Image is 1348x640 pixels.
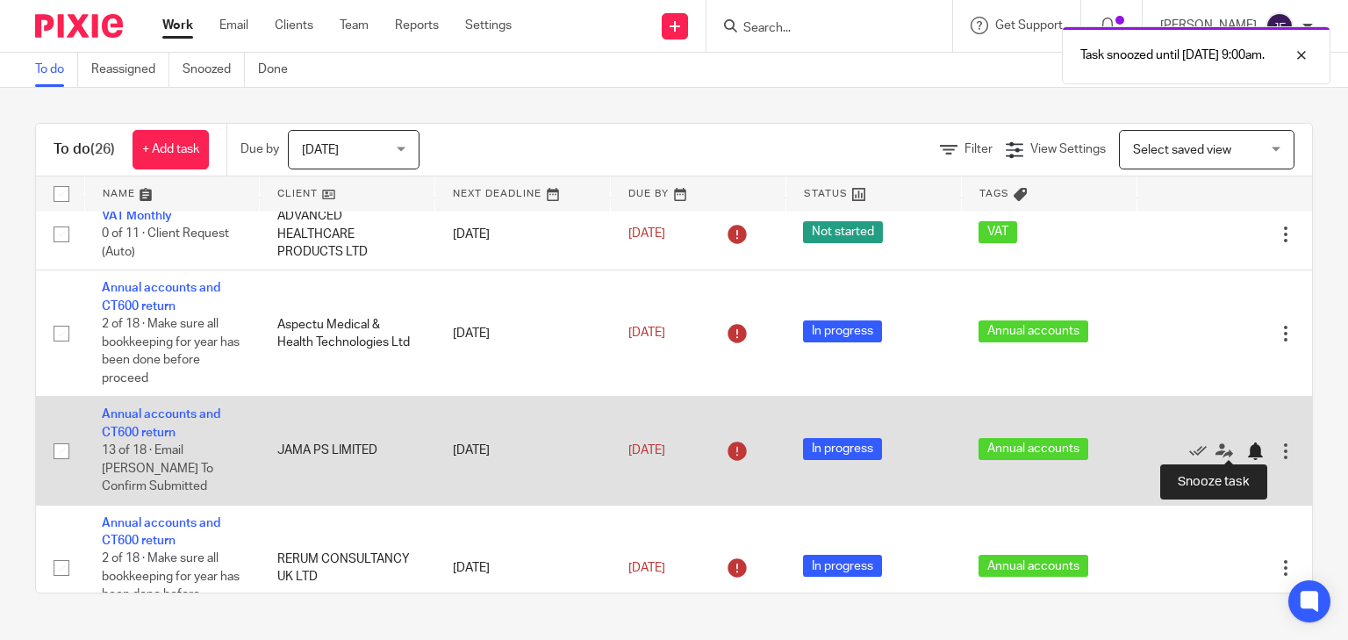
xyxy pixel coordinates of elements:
[1189,442,1215,459] a: Mark as done
[260,505,435,631] td: RERUM CONSULTANCY UK LTD
[395,17,439,34] a: Reports
[260,397,435,505] td: JAMA PS LIMITED
[102,282,220,312] a: Annual accounts and CT600 return
[91,53,169,87] a: Reassigned
[260,198,435,270] td: ADVANCED HEALTHCARE PRODUCTS LTD
[102,444,213,493] span: 13 of 18 · Email [PERSON_NAME] To Confirm Submitted
[628,227,665,240] span: [DATE]
[35,53,78,87] a: To do
[340,17,369,34] a: Team
[435,198,611,270] td: [DATE]
[1266,12,1294,40] img: svg%3E
[435,270,611,397] td: [DATE]
[628,444,665,457] span: [DATE]
[1030,143,1106,155] span: View Settings
[803,320,882,342] span: In progress
[102,517,220,547] a: Annual accounts and CT600 return
[628,562,665,574] span: [DATE]
[803,438,882,460] span: In progress
[465,17,512,34] a: Settings
[102,553,240,620] span: 2 of 18 · Make sure all bookkeeping for year has been done before proceed
[102,408,220,438] a: Annual accounts and CT600 return
[219,17,248,34] a: Email
[54,140,115,159] h1: To do
[964,143,993,155] span: Filter
[102,228,229,259] span: 0 of 11 · Client Request (Auto)
[979,320,1088,342] span: Annual accounts
[1133,144,1231,156] span: Select saved view
[35,14,123,38] img: Pixie
[435,397,611,505] td: [DATE]
[102,318,240,385] span: 2 of 18 · Make sure all bookkeeping for year has been done before proceed
[803,221,883,243] span: Not started
[240,140,279,158] p: Due by
[979,555,1088,577] span: Annual accounts
[302,144,339,156] span: [DATE]
[90,142,115,156] span: (26)
[183,53,245,87] a: Snoozed
[435,505,611,631] td: [DATE]
[803,555,882,577] span: In progress
[102,210,172,222] a: VAT Monthly
[1080,47,1265,64] p: Task snoozed until [DATE] 9:00am.
[275,17,313,34] a: Clients
[628,327,665,340] span: [DATE]
[162,17,193,34] a: Work
[979,189,1009,198] span: Tags
[133,130,209,169] a: + Add task
[979,438,1088,460] span: Annual accounts
[258,53,301,87] a: Done
[260,270,435,397] td: Aspectu Medical & Health Technologies Ltd
[979,221,1017,243] span: VAT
